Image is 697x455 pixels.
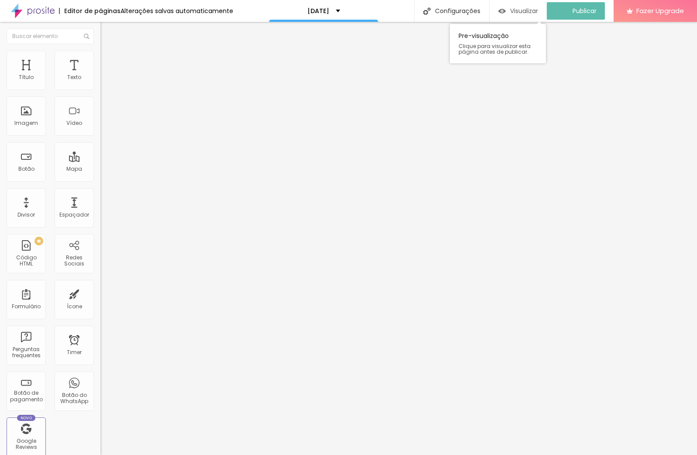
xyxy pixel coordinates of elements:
[490,2,547,20] button: Visualizar
[450,24,546,63] div: Pre-visualização
[121,8,233,14] div: Alterações salvas automaticamente
[307,8,329,14] p: [DATE]
[12,303,41,310] div: Formulário
[9,255,43,267] div: Código HTML
[66,166,82,172] div: Mapa
[14,120,38,126] div: Imagem
[18,166,35,172] div: Botão
[67,303,82,310] div: Ícone
[17,415,36,421] div: Novo
[66,120,82,126] div: Vídeo
[636,7,684,14] span: Fazer Upgrade
[100,22,697,455] iframe: Editor
[57,255,91,267] div: Redes Sociais
[67,74,81,80] div: Texto
[7,28,94,44] input: Buscar elemento
[59,8,121,14] div: Editor de páginas
[19,74,34,80] div: Título
[59,212,89,218] div: Espaçador
[573,7,597,14] span: Publicar
[547,2,605,20] button: Publicar
[84,34,89,39] img: Icone
[423,7,431,15] img: Icone
[498,7,506,15] img: view-1.svg
[9,390,43,403] div: Botão de pagamento
[459,43,537,55] span: Clique para visualizar esta página antes de publicar.
[9,438,43,451] div: Google Reviews
[510,7,538,14] span: Visualizar
[67,349,82,355] div: Timer
[9,346,43,359] div: Perguntas frequentes
[17,212,35,218] div: Divisor
[57,392,91,405] div: Botão do WhatsApp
